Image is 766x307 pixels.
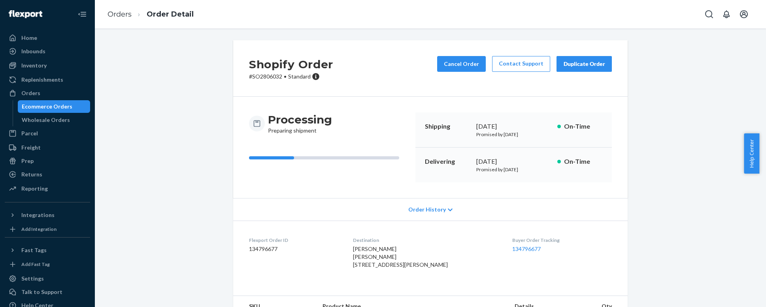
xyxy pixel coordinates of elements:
[476,122,551,131] div: [DATE]
[719,6,734,22] button: Open notifications
[5,286,90,298] button: Talk to Support
[21,288,62,296] div: Talk to Support
[353,237,500,243] dt: Destination
[21,76,63,84] div: Replenishments
[21,261,50,268] div: Add Fast Tag
[21,185,48,193] div: Reporting
[268,112,332,127] h3: Processing
[249,73,333,80] p: # SO2806032
[147,10,194,19] a: Order Detail
[22,103,72,110] div: Ecommerce Orders
[21,34,37,42] div: Home
[5,73,90,86] a: Replenishments
[5,182,90,195] a: Reporting
[744,133,759,174] button: Help Center
[512,245,541,252] a: 134796677
[437,56,486,72] button: Cancel Order
[21,157,34,165] div: Prep
[249,56,333,73] h2: Shopify Order
[21,170,42,178] div: Returns
[249,245,340,253] dd: 134796677
[5,141,90,154] a: Freight
[564,122,602,131] p: On-Time
[21,246,47,254] div: Fast Tags
[18,100,91,113] a: Ecommerce Orders
[22,116,70,124] div: Wholesale Orders
[74,6,90,22] button: Close Navigation
[101,3,200,26] ol: breadcrumbs
[288,73,311,80] span: Standard
[21,226,57,232] div: Add Integration
[5,272,90,285] a: Settings
[21,275,44,283] div: Settings
[476,166,551,173] p: Promised by [DATE]
[5,225,90,234] a: Add Integration
[21,129,38,137] div: Parcel
[21,144,41,152] div: Freight
[249,237,340,243] dt: Flexport Order ID
[5,45,90,58] a: Inbounds
[425,157,470,166] p: Delivering
[512,237,612,243] dt: Buyer Order Tracking
[5,32,90,44] a: Home
[18,114,91,126] a: Wholesale Orders
[284,73,287,80] span: •
[21,211,55,219] div: Integrations
[353,245,448,268] span: [PERSON_NAME] [PERSON_NAME] [STREET_ADDRESS][PERSON_NAME]
[5,209,90,221] button: Integrations
[425,122,470,131] p: Shipping
[564,157,602,166] p: On-Time
[5,127,90,140] a: Parcel
[5,260,90,269] a: Add Fast Tag
[492,56,550,72] a: Contact Support
[5,59,90,72] a: Inventory
[108,10,132,19] a: Orders
[9,10,42,18] img: Flexport logo
[5,244,90,256] button: Fast Tags
[5,155,90,167] a: Prep
[268,112,332,135] div: Preparing shipment
[21,89,40,97] div: Orders
[5,168,90,181] a: Returns
[5,87,90,99] a: Orders
[736,6,752,22] button: Open account menu
[21,47,45,55] div: Inbounds
[701,6,717,22] button: Open Search Box
[21,62,47,69] div: Inventory
[563,60,605,68] div: Duplicate Order
[476,131,551,138] p: Promised by [DATE]
[557,56,612,72] button: Duplicate Order
[476,157,551,166] div: [DATE]
[715,283,758,303] iframe: Opens a widget where you can chat to one of our agents
[408,206,446,213] span: Order History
